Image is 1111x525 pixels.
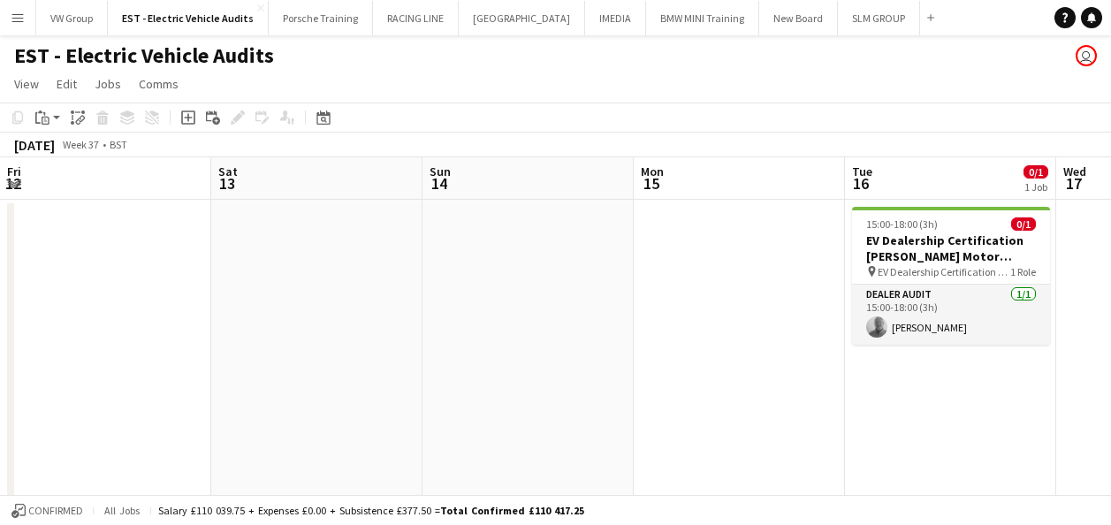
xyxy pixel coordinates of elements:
[36,1,108,35] button: VW Group
[585,1,646,35] button: IMEDIA
[866,217,938,231] span: 15:00-18:00 (3h)
[1023,165,1048,179] span: 0/1
[638,173,664,194] span: 15
[849,173,872,194] span: 16
[4,173,21,194] span: 12
[108,1,269,35] button: EST - Electric Vehicle Audits
[88,72,128,95] a: Jobs
[1011,217,1036,231] span: 0/1
[1010,265,1036,278] span: 1 Role
[838,1,920,35] button: SLM GROUP
[7,164,21,179] span: Fri
[101,504,143,517] span: All jobs
[852,207,1050,345] app-job-card: 15:00-18:00 (3h)0/1EV Dealership Certification [PERSON_NAME] Motor Group Pentalnd Motor Company J...
[132,72,186,95] a: Comms
[139,76,179,92] span: Comms
[95,76,121,92] span: Jobs
[430,164,451,179] span: Sun
[852,164,872,179] span: Tue
[878,265,1010,278] span: EV Dealership Certification [PERSON_NAME] Motor Group Pentalnd Motor Company Jaguar Landrover Per...
[14,136,55,154] div: [DATE]
[7,72,46,95] a: View
[1061,173,1086,194] span: 17
[218,164,238,179] span: Sat
[9,501,86,521] button: Confirmed
[852,285,1050,345] app-card-role: Dealer Audit1/115:00-18:00 (3h)[PERSON_NAME]
[1063,164,1086,179] span: Wed
[269,1,373,35] button: Porsche Training
[49,72,84,95] a: Edit
[1076,45,1097,66] app-user-avatar: Lisa Fretwell
[58,138,103,151] span: Week 37
[1024,180,1047,194] div: 1 Job
[641,164,664,179] span: Mon
[427,173,451,194] span: 14
[158,504,584,517] div: Salary £110 039.75 + Expenses £0.00 + Subsistence £377.50 =
[57,76,77,92] span: Edit
[646,1,759,35] button: BMW MINI Training
[14,42,274,69] h1: EST - Electric Vehicle Audits
[759,1,838,35] button: New Board
[440,504,584,517] span: Total Confirmed £110 417.25
[852,232,1050,264] h3: EV Dealership Certification [PERSON_NAME] Motor Group Pentalnd Motor Company Jaguar Landrover Per...
[216,173,238,194] span: 13
[28,505,83,517] span: Confirmed
[14,76,39,92] span: View
[459,1,585,35] button: [GEOGRAPHIC_DATA]
[110,138,127,151] div: BST
[373,1,459,35] button: RACING LINE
